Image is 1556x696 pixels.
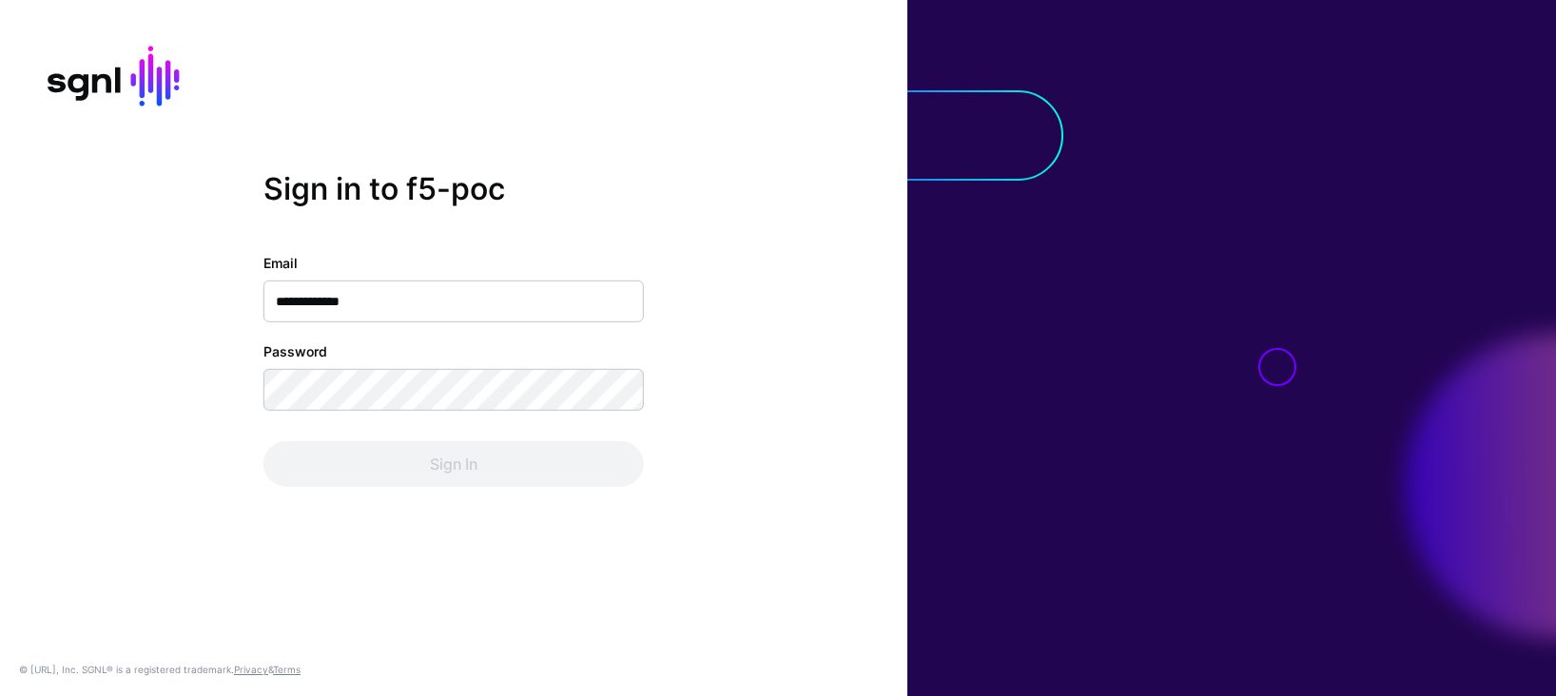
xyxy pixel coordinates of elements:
label: Password [263,341,327,361]
h2: Sign in to f5-poc [263,171,644,207]
label: Email [263,253,298,273]
a: Terms [273,664,301,675]
a: Privacy [234,664,268,675]
div: © [URL], Inc. SGNL® is a registered trademark. & [19,662,301,677]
